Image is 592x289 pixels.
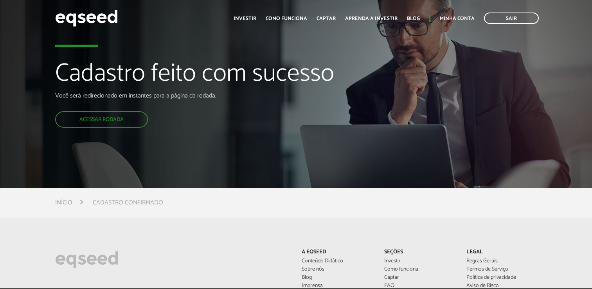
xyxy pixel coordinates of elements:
a: Política de privacidade [466,275,537,280]
a: Conteúdo Didático [302,258,372,264]
li: Cadastro confirmado [93,197,163,208]
a: Regras Gerais [466,258,537,264]
img: EqSeed [55,8,118,29]
a: Aviso de Risco [466,283,537,289]
a: Acessar rodada [55,111,148,128]
a: Como funciona [266,16,307,21]
h1: Cadastro feito com sucesso [55,60,340,92]
a: Minha conta [440,16,475,21]
a: Investir [384,258,455,264]
a: Captar [384,275,455,280]
a: FAQ [384,283,455,289]
a: Blog [407,16,420,21]
a: Sobre nós [302,267,372,272]
a: Sair [484,13,539,24]
p: A EqSeed [302,249,372,256]
p: Você será redirecionado em instantes para a página da rodada. [55,92,340,99]
a: Captar [317,16,336,21]
img: EqSeed Logo [55,249,119,270]
a: Aprenda a investir [345,16,398,21]
a: Blog [302,275,372,280]
p: Seções [384,249,455,256]
a: Início [55,200,72,206]
a: Termos de Serviço [466,267,537,272]
p: Legal [466,249,537,256]
a: Como funciona [384,267,455,272]
a: Imprensa [302,283,372,289]
a: Investir [234,16,256,21]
